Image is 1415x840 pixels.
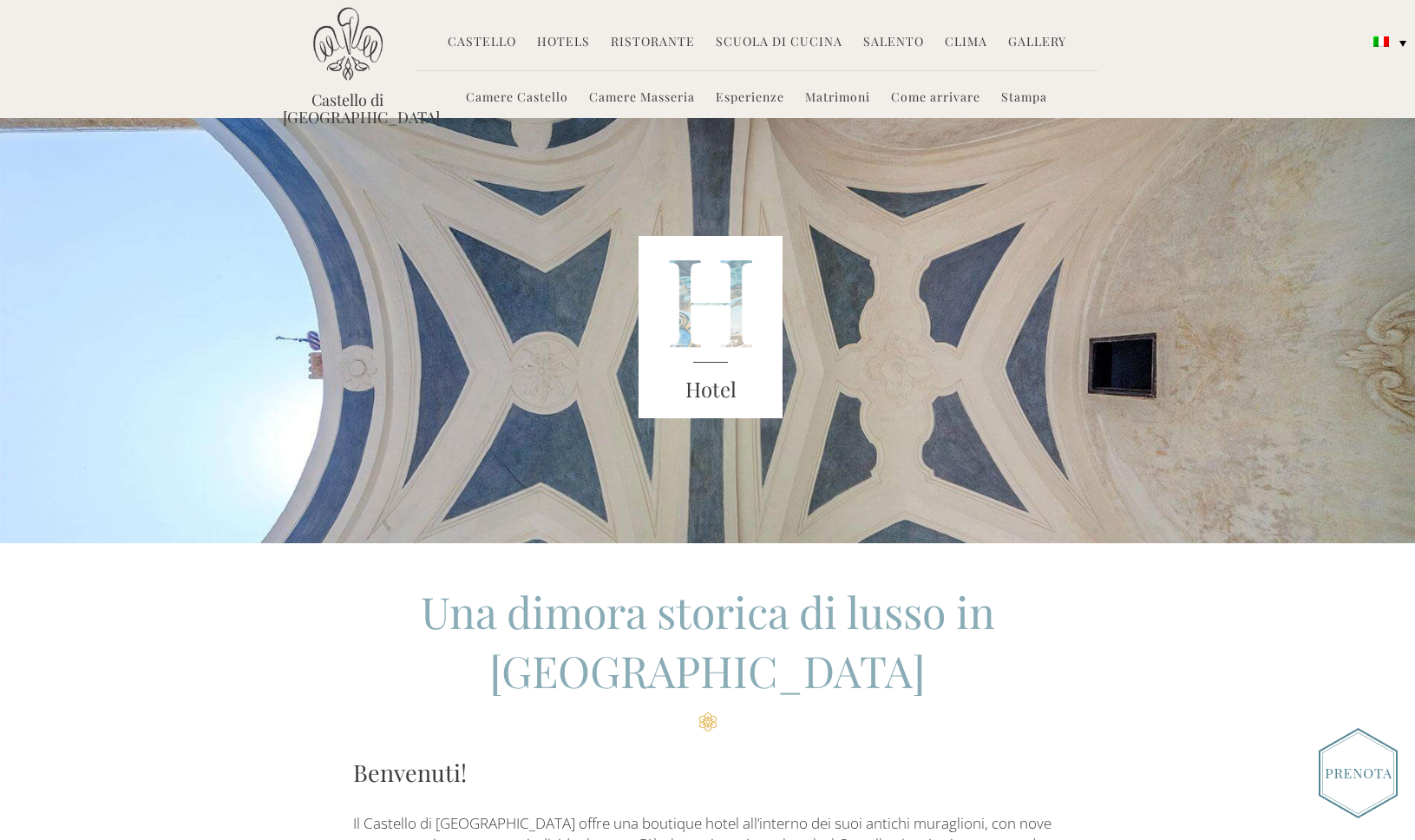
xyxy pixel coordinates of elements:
img: Italiano [1373,36,1389,47]
h3: Hotel [639,374,783,405]
img: castello_header_block.png [639,236,783,418]
a: Clima [945,33,987,53]
a: Castello di [GEOGRAPHIC_DATA] [283,91,413,126]
a: Castello [448,33,516,53]
a: Esperienze [716,89,784,108]
a: Hotels [537,33,590,53]
img: Castello di Ugento [313,7,383,81]
a: Ristorante [611,33,695,53]
a: Scuola di Cucina [716,33,842,53]
a: Come arrivare [891,89,980,108]
a: Camere Masseria [589,89,695,108]
h3: Benvenuti! [353,755,1062,790]
a: Camere Castello [466,89,568,108]
h2: Una dimora storica di lusso in [GEOGRAPHIC_DATA] [353,582,1062,732]
a: Stampa [1001,89,1047,108]
a: Salento [863,33,924,53]
a: Gallery [1008,33,1066,53]
a: Matrimoni [805,89,870,108]
img: Book_Button_Italian.png [1319,728,1398,818]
